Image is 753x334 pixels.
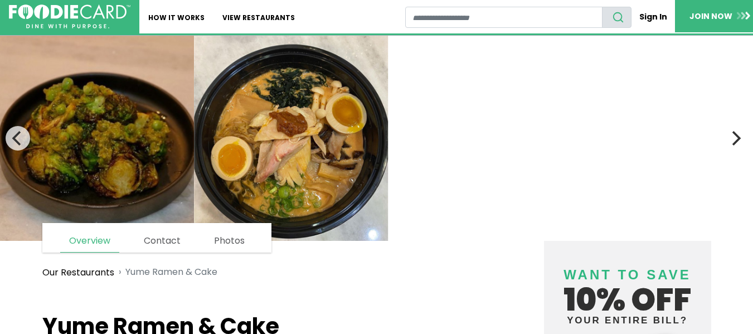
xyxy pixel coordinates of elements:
[563,267,691,282] span: Want to save
[553,316,702,325] small: your entire bill?
[135,230,190,252] a: Contact
[42,259,490,286] nav: breadcrumb
[553,253,702,325] h4: 10% off
[405,7,603,28] input: restaurant search
[205,230,254,252] a: Photos
[631,7,675,27] a: Sign In
[6,126,30,151] button: Previous
[42,266,114,279] a: Our Restaurants
[114,265,217,279] li: Yume Ramen & Cake
[60,230,119,253] a: Overview
[602,7,631,28] button: search
[9,4,130,29] img: FoodieCard; Eat, Drink, Save, Donate
[723,126,747,151] button: Next
[42,223,271,253] nav: page links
